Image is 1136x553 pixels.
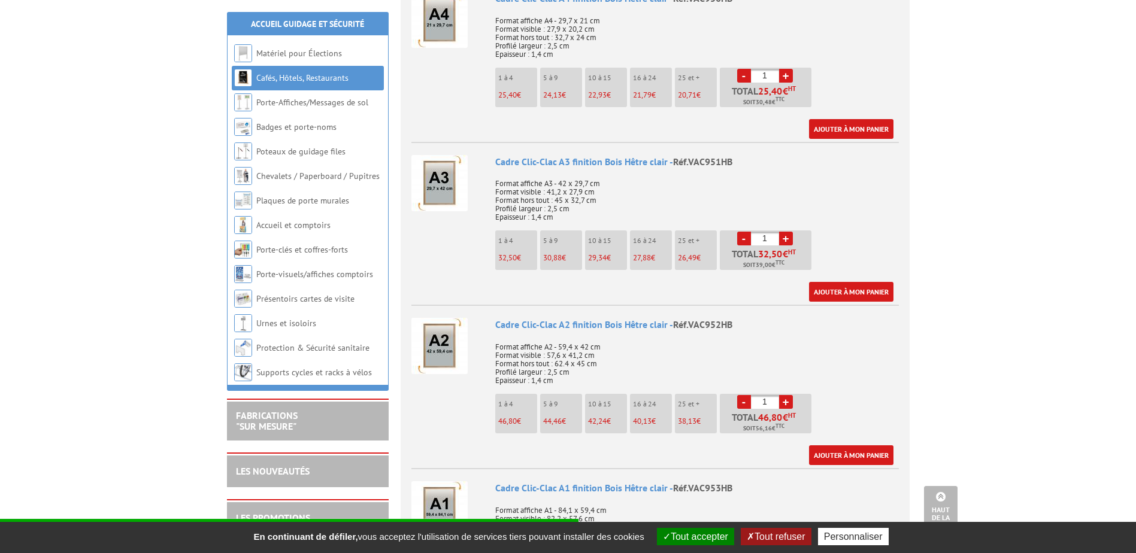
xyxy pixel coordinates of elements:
p: € [633,254,672,262]
a: Accueil et comptoirs [256,220,331,230]
p: 10 à 15 [588,400,627,408]
p: 25 et + [678,236,717,245]
a: Porte-Affiches/Messages de sol [256,97,368,108]
p: € [543,417,582,426]
a: + [779,395,793,409]
p: € [543,254,582,262]
span: 29,34 [588,253,607,263]
p: 5 à 9 [543,236,582,245]
span: 56,16 [756,424,772,433]
img: Présentoirs cartes de visite [234,290,252,308]
sup: TTC [775,423,784,429]
span: Soit € [743,424,784,433]
p: € [678,91,717,99]
p: 10 à 15 [588,236,627,245]
p: Format affiche A2 - 59,4 x 42 cm Format visible : 57,6 x 41,2 cm Format hors tout : 62.4 x 45 cm ... [495,335,899,385]
a: Ajouter à mon panier [809,119,893,139]
a: Accueil Guidage et Sécurité [251,19,364,29]
a: LES NOUVEAUTÉS [236,465,310,477]
sup: HT [788,411,796,420]
a: - [737,232,751,245]
span: 27,88 [633,253,651,263]
a: Poteaux de guidage files [256,146,346,157]
img: Cadre Clic-Clac A2 finition Bois Hêtre clair [411,318,468,374]
img: Cadre Clic-Clac A1 finition Bois Hêtre clair [411,481,468,537]
p: 5 à 9 [543,74,582,82]
a: Protection & Sécurité sanitaire [256,342,369,353]
img: Supports cycles et racks à vélos [234,363,252,381]
span: 24,13 [543,90,562,100]
span: 42,24 [588,416,607,426]
a: Urnes et isoloirs [256,318,316,329]
p: Total [723,412,811,433]
img: Cadre Clic-Clac A3 finition Bois Hêtre clair [411,155,468,211]
span: € [783,86,788,96]
p: 25 et + [678,400,717,408]
div: Cadre Clic-Clac A2 finition Bois Hêtre clair - [495,318,899,332]
a: Porte-clés et coffres-forts [256,244,348,255]
sup: TTC [775,259,784,266]
strong: En continuant de défiler, [253,531,358,542]
span: 21,79 [633,90,652,100]
span: 46,80 [498,416,517,426]
p: 16 à 24 [633,236,672,245]
span: 22,93 [588,90,607,100]
span: 40,13 [633,416,652,426]
p: 16 à 24 [633,400,672,408]
a: Porte-visuels/affiches comptoirs [256,269,373,279]
img: Porte-clés et coffres-forts [234,241,252,259]
sup: HT [788,248,796,256]
p: € [678,254,717,262]
a: Plaques de porte murales [256,195,349,206]
p: 1 à 4 [498,400,537,408]
div: Cadre Clic-Clac A3 finition Bois Hêtre clair - [495,155,899,169]
img: Protection & Sécurité sanitaire [234,339,252,357]
p: € [588,91,627,99]
span: 30,48 [756,98,772,107]
p: Format affiche A4 - 29,7 x 21 cm Format visible : 27,9 x 20,2 cm Format hors tout : 32,7 x 24 cm ... [495,8,899,59]
button: Tout refuser [741,528,811,545]
span: vous acceptez l'utilisation de services tiers pouvant installer des cookies [247,531,650,542]
p: € [588,254,627,262]
p: € [633,417,672,426]
p: 1 à 4 [498,236,537,245]
p: Total [723,249,811,270]
img: Plaques de porte murales [234,192,252,209]
p: Total [723,86,811,107]
span: 20,71 [678,90,696,100]
span: 26,49 [678,253,696,263]
p: € [543,91,582,99]
p: € [498,417,537,426]
button: Tout accepter [657,528,734,545]
p: 10 à 15 [588,74,627,82]
a: - [737,69,751,83]
img: Badges et porte-noms [234,118,252,136]
img: Accueil et comptoirs [234,216,252,234]
p: 1 à 4 [498,74,537,82]
p: € [633,91,672,99]
a: LES PROMOTIONS [236,512,310,524]
p: € [588,417,627,426]
span: Réf.VAC953HB [673,482,732,494]
a: Badges et porte-noms [256,121,337,132]
span: Réf.VAC952HB [673,318,732,330]
span: Réf.VAC951HB [673,156,732,168]
span: € [783,249,788,259]
a: Ajouter à mon panier [809,445,893,465]
a: Présentoirs cartes de visite [256,293,355,304]
a: + [779,232,793,245]
p: Format affiche A1 - 84,1 x 59,4 cm Format visible : 82,2 x 57,6 cm Format hors tout : 87 x 62,4 c... [495,498,899,548]
p: 16 à 24 [633,74,672,82]
span: 25,40 [498,90,517,100]
a: Supports cycles et racks à vélos [256,367,372,378]
span: Soit € [743,260,784,270]
button: Personnaliser (fenêtre modale) [818,528,889,545]
a: Ajouter à mon panier [809,282,893,302]
span: 32,50 [758,249,783,259]
img: Porte-Affiches/Messages de sol [234,93,252,111]
sup: TTC [775,96,784,102]
a: Cafés, Hôtels, Restaurants [256,72,349,83]
p: € [678,417,717,426]
span: 46,80 [758,412,783,422]
p: Format affiche A3 - 42 x 29,7 cm Format visible : 41,2 x 27,9 cm Format hors tout : 45 x 32,7 cm ... [495,171,899,221]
